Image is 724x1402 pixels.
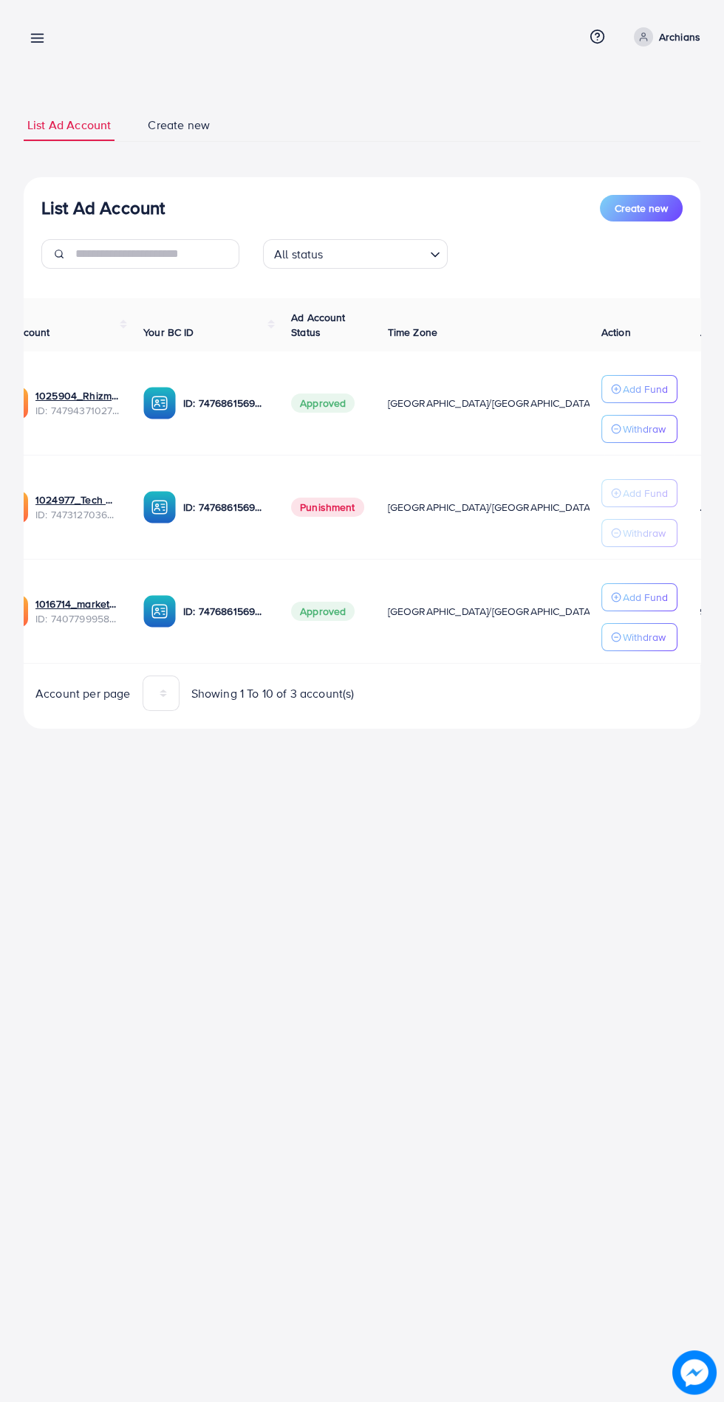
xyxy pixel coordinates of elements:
p: Add Fund [623,484,668,502]
button: Withdraw [601,623,677,651]
span: Time Zone [388,325,437,340]
img: image [672,1350,717,1395]
button: Create new [600,195,683,221]
span: Approved [291,394,355,413]
p: Archians [659,28,700,46]
span: Action [601,325,631,340]
span: Ad Account Status [291,310,346,340]
p: Add Fund [623,380,668,398]
button: Add Fund [601,479,677,507]
p: ID: 7476861569385742352 [183,498,267,516]
span: Showing 1 To 10 of 3 account(s) [191,685,355,702]
div: <span class='underline'>1024977_Tech Wave_1739972983986</span></br>7473127036257615873 [35,492,120,523]
input: Search for option [328,241,424,265]
span: Approved [291,602,355,621]
span: Punishment [291,498,364,517]
span: [GEOGRAPHIC_DATA]/[GEOGRAPHIC_DATA] [388,500,593,515]
p: Withdraw [623,420,666,438]
p: Withdraw [623,628,666,646]
p: Add Fund [623,588,668,606]
a: 1025904_Rhizmall Archbeat_1741442161001 [35,388,120,403]
button: Add Fund [601,583,677,611]
a: 1016714_marketbay_1724762849692 [35,597,120,611]
img: ic-ba-acc.ded83a64.svg [143,595,176,628]
button: Withdraw [601,415,677,443]
img: ic-ba-acc.ded83a64.svg [143,491,176,523]
p: ID: 7476861569385742352 [183,394,267,412]
span: [GEOGRAPHIC_DATA]/[GEOGRAPHIC_DATA] [388,396,593,410]
div: <span class='underline'>1016714_marketbay_1724762849692</span></br>7407799958096789521 [35,597,120,627]
span: All status [271,244,327,265]
span: ID: 7479437102770323473 [35,403,120,418]
span: [GEOGRAPHIC_DATA]/[GEOGRAPHIC_DATA] [388,604,593,619]
span: Create new [148,117,210,134]
h3: List Ad Account [41,197,165,219]
span: Your BC ID [143,325,194,340]
button: Withdraw [601,519,677,547]
a: 1024977_Tech Wave_1739972983986 [35,492,120,507]
a: Archians [628,27,700,47]
button: Add Fund [601,375,677,403]
p: ID: 7476861569385742352 [183,602,267,620]
span: List Ad Account [27,117,111,134]
span: ID: 7407799958096789521 [35,611,120,626]
div: <span class='underline'>1025904_Rhizmall Archbeat_1741442161001</span></br>7479437102770323473 [35,388,120,419]
span: Create new [615,201,668,216]
p: Withdraw [623,524,666,542]
div: Search for option [263,239,448,269]
img: ic-ba-acc.ded83a64.svg [143,387,176,419]
span: ID: 7473127036257615873 [35,507,120,522]
span: Account per page [35,685,131,702]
